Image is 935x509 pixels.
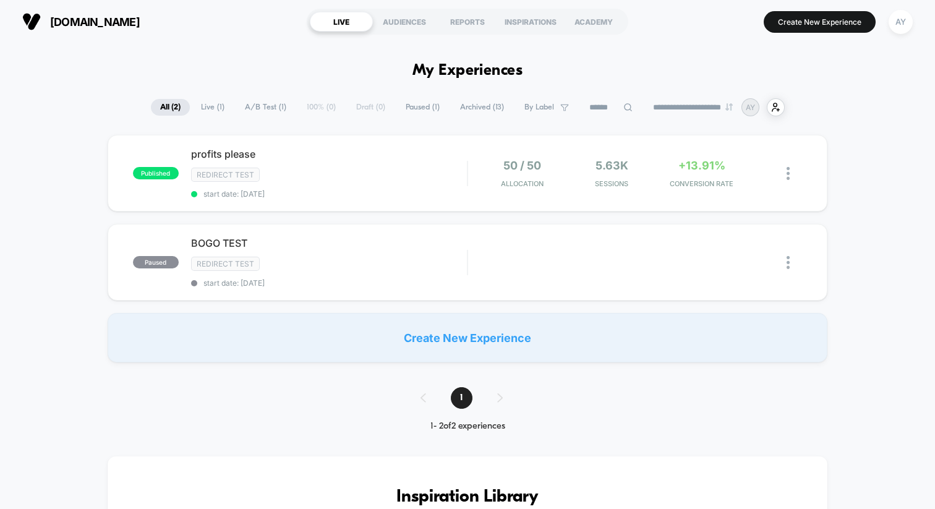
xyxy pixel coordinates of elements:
[145,487,790,507] h3: Inspiration Library
[191,189,467,199] span: start date: [DATE]
[191,237,467,249] span: BOGO TEST
[191,168,260,182] span: Redirect Test
[725,103,733,111] img: end
[191,278,467,288] span: start date: [DATE]
[50,15,140,28] span: [DOMAIN_NAME]
[373,12,436,32] div: AUDIENCES
[151,99,190,116] span: All ( 2 )
[108,313,827,362] div: Create New Experience
[889,10,913,34] div: AY
[412,62,523,80] h1: My Experiences
[501,179,544,188] span: Allocation
[746,103,755,112] p: AY
[191,257,260,271] span: Redirect Test
[678,159,725,172] span: +13.91%
[19,12,143,32] button: [DOMAIN_NAME]
[787,167,790,180] img: close
[499,12,562,32] div: INSPIRATIONS
[503,159,541,172] span: 50 / 50
[524,103,554,112] span: By Label
[562,12,625,32] div: ACADEMY
[570,179,654,188] span: Sessions
[408,421,527,432] div: 1 - 2 of 2 experiences
[787,256,790,269] img: close
[191,148,467,160] span: profits please
[192,99,234,116] span: Live ( 1 )
[133,167,179,179] span: published
[451,387,472,409] span: 1
[236,99,296,116] span: A/B Test ( 1 )
[396,99,449,116] span: Paused ( 1 )
[596,159,628,172] span: 5.63k
[436,12,499,32] div: REPORTS
[310,12,373,32] div: LIVE
[451,99,513,116] span: Archived ( 13 )
[133,256,179,268] span: paused
[22,12,41,31] img: Visually logo
[764,11,876,33] button: Create New Experience
[660,179,743,188] span: CONVERSION RATE
[885,9,916,35] button: AY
